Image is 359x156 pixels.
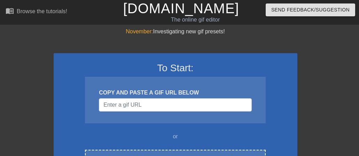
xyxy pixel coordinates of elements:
[123,16,268,24] div: The online gif editor
[99,98,251,112] input: Username
[6,7,14,15] span: menu_book
[271,6,350,14] span: Send Feedback/Suggestion
[72,132,279,141] div: or
[63,62,288,74] h3: To Start:
[266,3,355,16] button: Send Feedback/Suggestion
[126,28,153,34] span: November:
[99,89,251,97] div: COPY AND PASTE A GIF URL BELOW
[17,8,67,14] div: Browse the tutorials!
[54,27,297,36] div: Investigating new gif presets!
[6,7,67,17] a: Browse the tutorials!
[123,1,239,16] a: [DOMAIN_NAME]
